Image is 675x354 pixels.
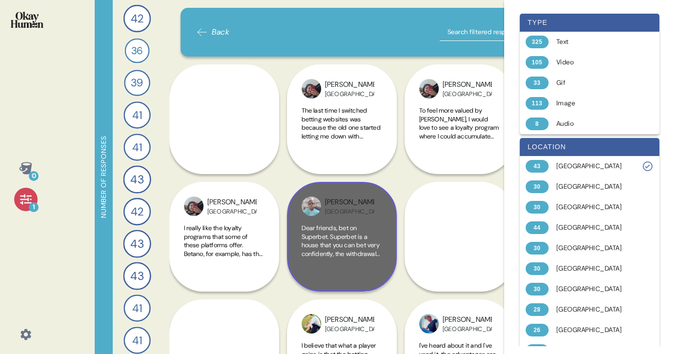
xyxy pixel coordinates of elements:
div: [GEOGRAPHIC_DATA] [207,208,257,216]
div: [PERSON_NAME] [325,79,374,90]
div: [GEOGRAPHIC_DATA] [325,208,374,216]
div: Audio [556,119,634,129]
div: 1 [29,202,39,212]
div: [PERSON_NAME] [443,79,492,90]
div: [GEOGRAPHIC_DATA] [556,202,634,212]
span: To feel more valued by [PERSON_NAME], I would love to see a loyalty program where I could accumul... [419,106,499,286]
span: 43 [130,267,143,284]
div: 44 [526,221,549,234]
span: The last time I switched betting websites was because the old one started letting me down with pr... [302,106,382,286]
div: [PERSON_NAME] [443,315,492,325]
img: profilepic_9469031343215622.jpg [184,197,204,216]
div: [GEOGRAPHIC_DATA] [443,90,492,98]
div: [GEOGRAPHIC_DATA] [556,284,634,294]
div: 30 [526,262,549,275]
div: 105 [526,56,549,69]
img: profilepic_9663690387040963.jpg [419,314,439,334]
span: 41 [132,300,142,316]
div: [PERSON_NAME] [325,315,374,325]
img: profilepic_9469031343215622.jpg [419,79,439,98]
img: profilepic_30034085259523552.jpg [302,197,321,216]
span: 43 [130,171,143,188]
div: 33 [526,77,549,89]
div: 0 [29,171,39,181]
div: 30 [526,180,549,193]
span: Dear friends, bet on Superbet. Superbet is a house that you can bet very confidently, the withdra... [302,224,381,352]
div: Video [556,58,634,67]
div: 43 [526,160,549,173]
img: profilepic_9433787543398332.jpg [302,314,321,334]
div: location [520,138,659,156]
div: [GEOGRAPHIC_DATA] [556,305,634,315]
input: Search filtered responses [440,23,562,41]
span: 41 [132,107,142,123]
span: 43 [130,235,143,252]
div: [GEOGRAPHIC_DATA] [556,243,634,253]
div: 26 [526,324,549,336]
div: [GEOGRAPHIC_DATA] [556,325,634,335]
span: 42 [131,10,143,27]
div: [GEOGRAPHIC_DATA] [325,325,374,333]
div: 30 [526,283,549,295]
div: 325 [526,36,549,48]
div: type [520,14,659,32]
div: [PERSON_NAME] [325,197,374,208]
div: [PERSON_NAME] [207,197,257,208]
div: 28 [526,303,549,316]
div: [GEOGRAPHIC_DATA] [325,90,374,98]
div: [GEOGRAPHIC_DATA] [556,223,634,233]
span: 41 [132,139,142,156]
div: 8 [526,118,549,130]
div: Image [556,98,634,108]
span: 42 [131,203,143,220]
div: Gif [556,78,634,88]
img: profilepic_9469031343215622.jpg [302,79,321,98]
div: 30 [526,242,549,255]
div: 113 [526,97,549,110]
div: 30 [526,201,549,214]
div: [GEOGRAPHIC_DATA] [556,182,634,192]
div: [GEOGRAPHIC_DATA] [556,264,634,274]
span: 36 [131,43,143,58]
span: 41 [132,332,142,349]
img: okayhuman.3b1b6348.png [11,12,43,28]
div: [GEOGRAPHIC_DATA] [556,161,634,171]
span: 39 [131,75,143,91]
div: Text [556,37,634,47]
div: [GEOGRAPHIC_DATA] [443,325,492,333]
span: Back [212,26,229,38]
